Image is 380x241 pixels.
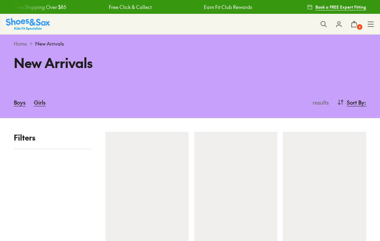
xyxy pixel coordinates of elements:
span: Sort By [347,98,364,106]
span: Book a FREE Expert Fitting [315,4,366,10]
button: 4 [346,17,362,32]
span: New Arrivals [35,40,64,47]
p: Filters [14,132,92,143]
a: Shoes & Sox [6,18,50,30]
span: 4 [356,23,363,30]
img: SNS_Logo_Responsive.svg [6,18,50,30]
a: Boys [14,95,26,110]
span: : [364,98,366,106]
p: results [310,98,329,106]
div: > [14,40,366,47]
a: Free Click & Collect [109,3,152,11]
h1: New Arrivals [14,53,182,73]
a: Earn Fit Club Rewards [204,3,252,11]
button: Sort By: [337,95,366,110]
a: Home [14,40,27,47]
a: Girls [34,95,46,110]
a: Free Shipping Over $85 [14,3,66,11]
a: Book a FREE Expert Fitting [307,1,366,13]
